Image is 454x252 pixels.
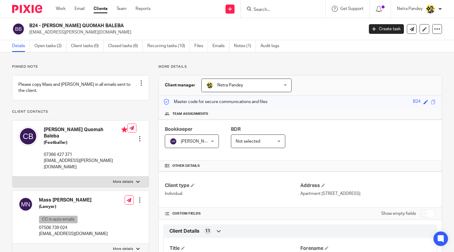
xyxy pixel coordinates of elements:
h4: [PERSON_NAME] Quomah Baleba [44,127,127,140]
span: [PERSON_NAME] [181,139,214,144]
p: 07366 427 371 [44,152,127,158]
span: BDR [231,127,241,132]
p: Master code for secure communications and files [163,99,267,105]
a: Reports [136,6,151,12]
a: Email [75,6,85,12]
a: Details [12,40,30,52]
p: [EMAIL_ADDRESS][PERSON_NAME][DOMAIN_NAME] [44,158,127,170]
p: Netra Pandey [397,6,423,12]
div: B24 [413,99,420,105]
h5: (Footballer) [44,140,127,146]
a: Team [117,6,126,12]
label: Show empty fields [381,211,416,217]
input: Search [253,7,307,13]
h4: Forename [300,245,431,252]
a: Clients [94,6,107,12]
img: svg%3E [170,138,177,145]
span: Client Details [169,228,200,234]
h5: (Lawyer) [39,204,108,210]
p: [EMAIL_ADDRESS][DOMAIN_NAME] [39,231,108,237]
p: Client contacts [12,109,149,114]
span: Team assignments [172,111,208,116]
p: Pinned note [12,64,149,69]
img: Netra-New-Starbridge-Yellow.jpg [206,82,213,89]
span: Bookkeeper [165,127,193,132]
p: CC in auto emails [39,216,78,223]
img: Pixie [12,5,42,13]
p: More details [158,64,442,69]
a: Emails [213,40,229,52]
a: Audit logs [261,40,284,52]
h2: B24 - [PERSON_NAME] QUOMAH BALEBA [29,23,294,29]
img: Netra-New-Starbridge-Yellow.jpg [426,4,435,14]
a: Notes (1) [234,40,256,52]
span: 11 [205,228,210,234]
h4: Mass [PERSON_NAME] [39,197,108,203]
a: Create task [369,24,404,34]
a: Client tasks (0) [71,40,104,52]
img: svg%3E [18,127,38,146]
span: Not selected [236,139,260,144]
img: svg%3E [12,23,25,35]
span: Get Support [340,7,363,11]
h4: Title [170,245,300,252]
h4: Address [300,183,436,189]
h3: Client manager [165,82,195,88]
h4: CUSTOM FIELDS [165,211,300,216]
a: Closed tasks (6) [108,40,143,52]
p: [EMAIL_ADDRESS][PERSON_NAME][DOMAIN_NAME] [29,29,360,35]
p: More details [113,179,133,184]
a: Recurring tasks (10) [147,40,190,52]
a: Open tasks (2) [34,40,66,52]
p: Apartment [STREET_ADDRESS] [300,191,436,197]
span: Other details [172,163,200,168]
p: Individual [165,191,300,197]
p: More details [113,247,133,251]
i: Primary [121,127,127,133]
h4: Client type [165,183,300,189]
span: Netra Pandey [217,83,243,87]
a: Files [194,40,208,52]
a: Work [56,6,66,12]
img: svg%3E [18,197,33,212]
p: 07506 739 024 [39,225,108,231]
